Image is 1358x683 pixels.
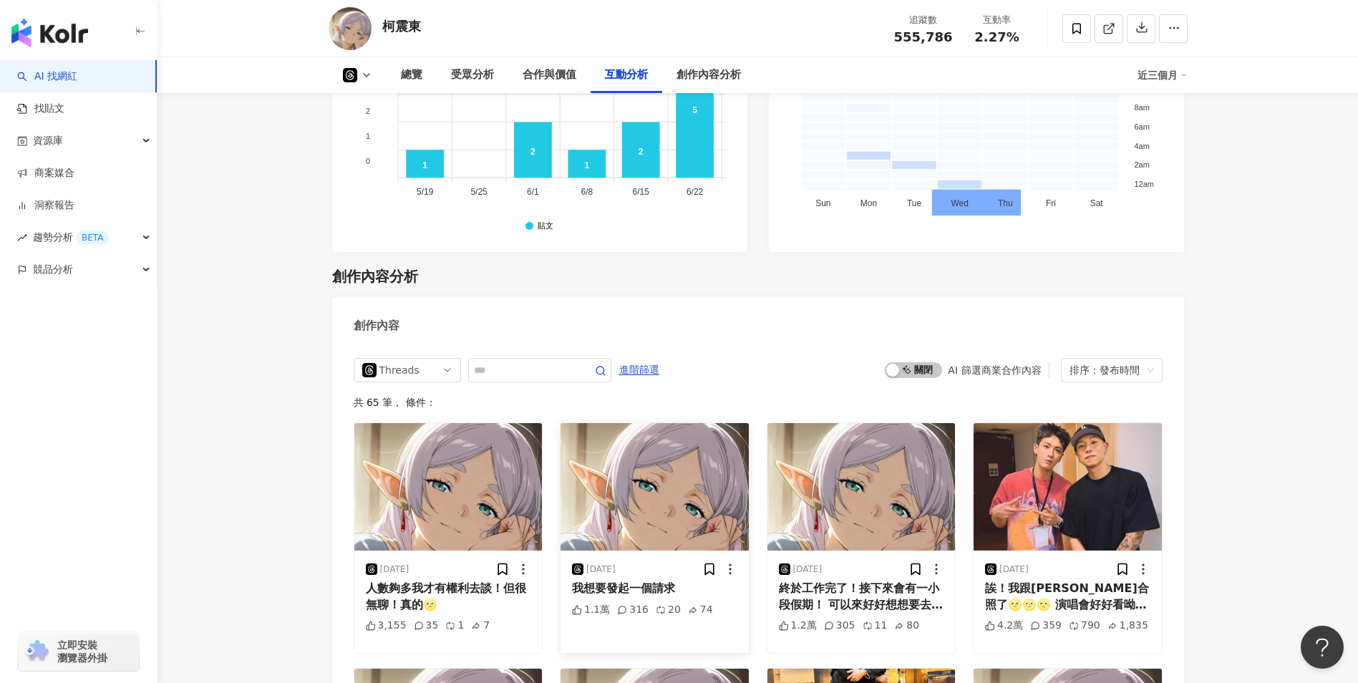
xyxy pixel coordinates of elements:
div: 4.2萬 [985,619,1023,633]
div: 近三個月 [1138,64,1188,87]
span: 進階篩選 [619,359,659,382]
div: Threads [379,359,426,382]
img: post-image [974,423,1162,551]
tspan: 5/25 [470,187,488,197]
tspan: Tue [906,198,921,208]
div: 80 [894,619,919,633]
img: post-image [561,423,749,551]
a: 商案媒合 [17,166,74,180]
button: 進階篩選 [619,358,660,381]
tspan: 6/15 [632,187,649,197]
div: 1 [445,619,464,633]
span: 競品分析 [33,253,73,286]
tspan: Wed [951,198,968,208]
tspan: 0 [366,156,370,165]
div: [DATE] [999,563,1029,576]
div: 合作與價值 [523,67,576,84]
tspan: 8am [1134,103,1149,112]
a: searchAI 找網紅 [17,69,77,84]
span: 趨勢分析 [33,221,109,253]
div: 互動率 [970,13,1024,27]
div: 柯震東 [382,17,421,35]
img: logo [11,19,88,47]
span: rise [17,233,27,243]
span: 555,786 [894,29,953,44]
div: 7 [471,619,490,633]
img: post-image [354,423,543,551]
div: 人數夠多我才有權利去談！但很無聊！真的🌝 [366,581,531,613]
div: BETA [76,231,109,245]
div: 1,835 [1107,619,1148,633]
tspan: 5/19 [417,187,434,197]
tspan: Sat [1090,198,1103,208]
img: post-image [767,423,956,551]
div: 創作內容分析 [332,266,418,286]
a: chrome extension立即安裝 瀏覽器外掛 [19,632,139,671]
div: 受眾分析 [451,67,494,84]
span: 立即安裝 瀏覽器外掛 [57,639,107,664]
tspan: 2am [1134,160,1149,169]
div: [DATE] [793,563,823,576]
div: 我想要發起一個請求 [572,581,737,596]
span: 2.27% [974,30,1019,44]
div: [DATE] [380,563,409,576]
div: 11 [863,619,888,633]
div: 誒！我跟[PERSON_NAME]合照了🌝🌝🌝 演唱會好好看呦！ 只是想跟大家分享一下而已🥰🥰 @mjfceo [985,581,1150,613]
img: KOL Avatar [329,7,372,50]
tspan: 2 [366,106,370,115]
tspan: Fri [1046,198,1056,208]
tspan: 6/22 [686,187,703,197]
div: 35 [414,619,439,633]
div: 790 [1069,619,1100,633]
img: chrome extension [23,640,51,663]
a: 洞察報告 [17,198,74,213]
tspan: Thu [998,198,1013,208]
tspan: Mon [860,198,876,208]
div: 排序：發布時間 [1070,359,1141,382]
div: 316 [617,603,649,617]
div: [DATE] [586,563,616,576]
tspan: 6am [1134,122,1149,131]
div: 追蹤數 [894,13,953,27]
span: 資源庫 [33,125,63,157]
div: 共 65 筆 ， 條件： [354,397,1163,408]
div: 1.1萬 [572,603,610,617]
div: 359 [1030,619,1062,633]
div: 1.2萬 [779,619,817,633]
tspan: 6/8 [581,187,593,197]
div: 創作內容 [354,318,399,334]
div: 總覽 [401,67,422,84]
iframe: Help Scout Beacon - Open [1301,626,1344,669]
div: 3,155 [366,619,407,633]
div: 20 [656,603,681,617]
div: 互動分析 [605,67,648,84]
div: 305 [824,619,855,633]
tspan: 1 [366,131,370,140]
div: 貼文 [538,222,553,231]
div: 74 [688,603,713,617]
tspan: Sun [815,198,830,208]
div: AI 篩選商業合作內容 [948,364,1041,376]
div: 終於工作完了！接下來會有一小段假期！ 可以來好好想想要去哪裡放假了！ 國內旅遊還是出國呢🤔🤔🤔 [779,581,944,613]
a: 找貼文 [17,102,64,116]
tspan: 4am [1134,141,1149,150]
div: 創作內容分析 [676,67,741,84]
tspan: 12am [1134,180,1154,188]
tspan: 6/1 [527,187,539,197]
